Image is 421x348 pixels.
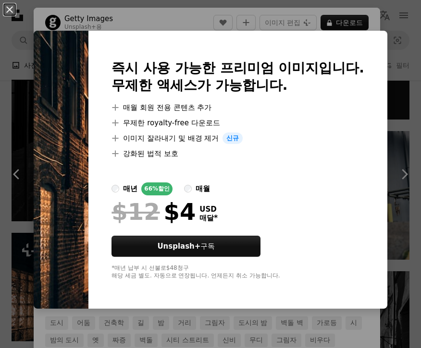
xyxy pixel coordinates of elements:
input: 매월 [184,185,192,192]
div: *매년 납부 시 선불로 $48 청구 해당 세금 별도. 자동으로 연장됩니다. 언제든지 취소 가능합니다. [111,264,364,280]
li: 매월 회원 전용 콘텐츠 추가 [111,102,364,113]
div: 매월 [196,183,210,194]
button: Unsplash+구독 [111,236,260,257]
span: $12 [111,199,160,224]
img: premium_photo-1733306468792-c841af45c7b5 [34,31,88,309]
div: 매년 [123,183,137,194]
li: 강화된 법적 보호 [111,148,364,159]
li: 이미지 잘라내기 및 배경 제거 [111,132,364,144]
span: 신규 [223,132,243,144]
div: 66% 할인 [141,182,173,195]
h2: 즉시 사용 가능한 프리미엄 이미지입니다. 무제한 액세스가 가능합니다. [111,60,364,94]
input: 매년66%할인 [111,185,119,192]
span: USD [199,205,218,214]
div: $4 [111,199,196,224]
li: 무제한 royalty-free 다운로드 [111,117,364,129]
strong: Unsplash+ [157,242,200,251]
